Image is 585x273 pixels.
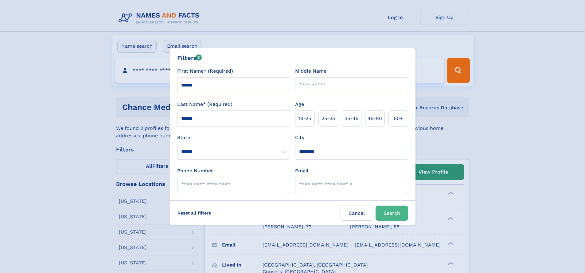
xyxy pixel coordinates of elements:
button: Search [376,206,408,221]
label: First Name* (Required) [177,67,233,75]
label: Cancel [341,206,373,221]
span: 45‑60 [368,115,382,122]
label: State [177,134,290,141]
label: Middle Name [295,67,326,75]
span: 35‑45 [345,115,358,122]
label: Phone Number [177,167,213,175]
span: 25‑35 [322,115,335,122]
label: City [295,134,304,141]
label: Reset all filters [174,206,215,220]
label: Email [295,167,308,175]
label: Age [295,101,304,108]
span: 18‑25 [298,115,311,122]
label: Last Name* (Required) [177,101,232,108]
div: Filters [177,53,202,62]
span: 60+ [394,115,403,122]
